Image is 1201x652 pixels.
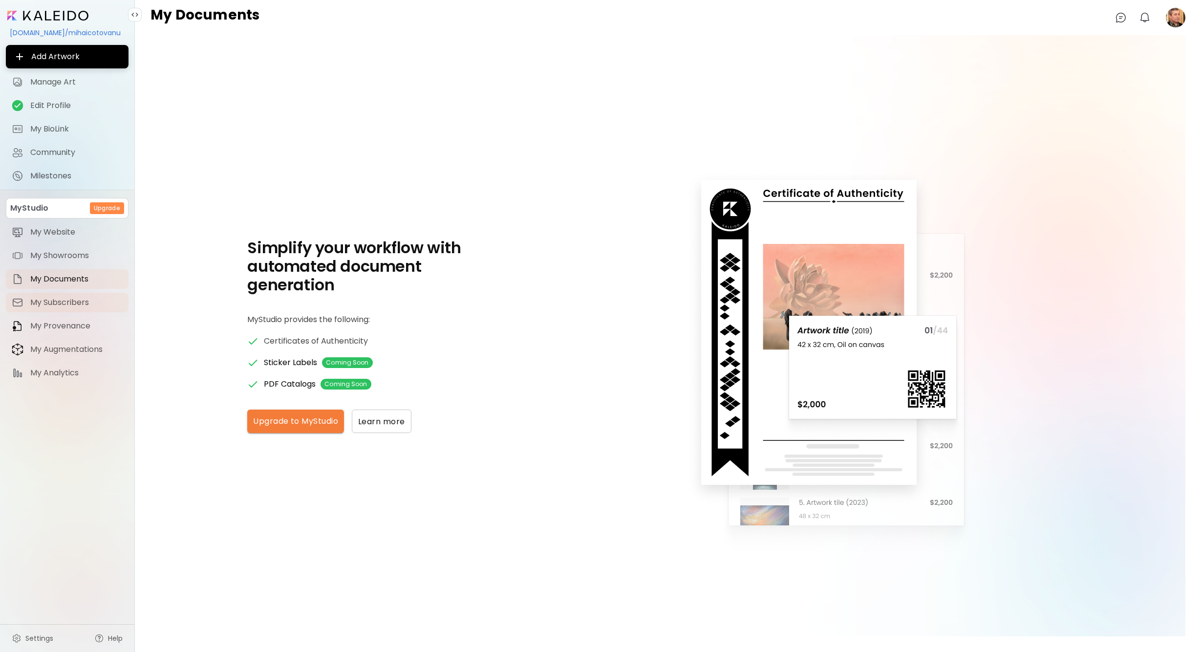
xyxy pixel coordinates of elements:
span: My Documents [30,274,123,284]
a: completeEdit Profile [6,96,129,115]
span: My Augmentations [30,345,123,354]
a: itemMy Analytics [6,363,129,383]
img: Community icon [12,147,23,158]
h4: My Documents [150,8,259,27]
img: item [12,320,23,332]
img: chatIcon [1115,12,1127,23]
span: Help [108,633,123,643]
a: Manage Art iconManage Art [6,72,129,92]
a: itemMy Website [6,222,129,242]
a: itemMy Subscribers [6,293,129,312]
a: itemMy Documents [6,269,129,289]
button: Upgrade to MyStudio [247,410,344,433]
img: item [12,367,23,379]
img: item [12,273,23,285]
span: My Website [30,227,123,237]
button: bellIcon [1137,9,1153,26]
a: itemMy Showrooms [6,246,129,265]
img: My BioLink icon [12,123,23,135]
span: Upgrade to MyStudio [253,415,338,427]
span: Manage Art [30,77,123,87]
a: itemMy Augmentations [6,340,129,359]
a: Help [88,629,129,648]
span: My Provenance [30,321,123,331]
span: My Subscribers [30,298,123,307]
img: Certificates [247,335,259,347]
h6: Upgrade [94,204,120,213]
img: Milestones icon [12,170,23,182]
span: Community [30,148,123,157]
span: My Showrooms [30,251,123,261]
p: Coming Soon [324,380,367,389]
span: My BioLink [30,124,123,134]
img: item [12,343,23,356]
img: Artwork Labels [247,357,259,369]
a: completeMilestones iconMilestones [6,166,129,186]
img: bellIcon [1139,12,1151,23]
p: Simplify your workflow with automated document generation [247,239,462,294]
img: PDF Brochures [247,378,259,390]
img: Manage Art icon [12,76,23,88]
a: Community iconCommunity [6,143,129,162]
h5: Sticker Labels [264,357,317,368]
div: [DOMAIN_NAME]/mihaicotovanu [6,24,129,41]
span: Milestones [30,171,123,181]
img: settings [12,633,21,643]
span: Edit Profile [30,101,123,110]
p: MyStudio [10,202,48,214]
img: help [94,633,104,643]
button: Learn more [352,410,411,433]
span: Add Artwork [14,51,121,63]
button: Add Artwork [6,45,129,68]
img: item [12,297,23,308]
p: Coming Soon [326,358,368,367]
span: Settings [25,633,53,643]
a: Settings [6,629,59,648]
img: collapse [131,11,139,19]
h5: Certificates of Authenticity [264,335,368,347]
h5: MyStudio provides the following: [247,314,462,326]
h5: PDF Catalogs [264,379,316,390]
img: item [12,226,23,238]
img: Documents [686,170,974,554]
span: My Analytics [30,368,123,378]
a: completeMy BioLink iconMy BioLink [6,119,129,139]
span: Learn more [358,416,405,427]
img: item [12,250,23,261]
a: itemMy Provenance [6,316,129,336]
